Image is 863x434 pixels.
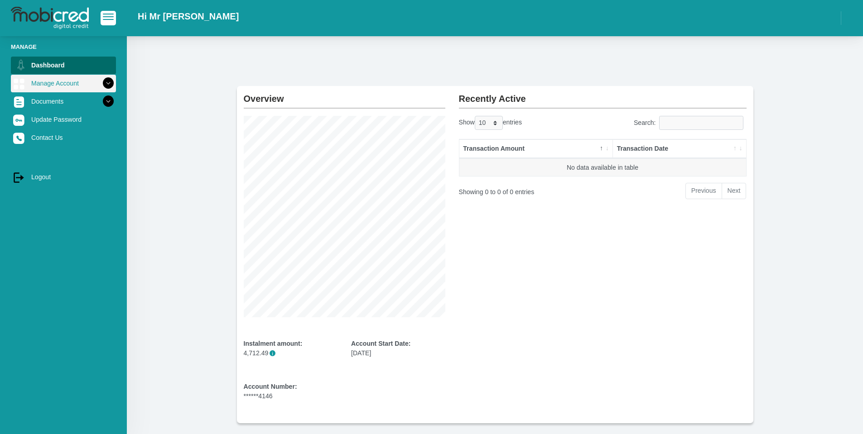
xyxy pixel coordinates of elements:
th: Transaction Date: activate to sort column ascending [613,139,746,158]
img: logo-mobicred.svg [11,7,89,29]
p: 4,712.49 [244,348,338,358]
div: Showing 0 to 0 of 0 entries [459,182,571,197]
a: Logout [11,168,116,186]
th: Transaction Amount: activate to sort column descending [459,139,613,158]
td: No data available in table [459,158,746,176]
h2: Hi Mr [PERSON_NAME] [138,11,239,22]
b: Account Number: [244,383,297,390]
a: Dashboard [11,57,116,74]
b: Instalment amount: [244,340,303,347]
a: Documents [11,93,116,110]
div: [DATE] [351,339,445,358]
select: Showentries [475,116,503,130]
input: Search: [659,116,743,130]
a: Update Password [11,111,116,128]
h2: Overview [244,86,445,104]
label: Show entries [459,116,522,130]
h2: Recently Active [459,86,747,104]
a: Manage Account [11,75,116,92]
a: Contact Us [11,129,116,146]
label: Search: [634,116,747,130]
li: Manage [11,43,116,51]
b: Account Start Date: [351,340,410,347]
span: i [270,350,275,356]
